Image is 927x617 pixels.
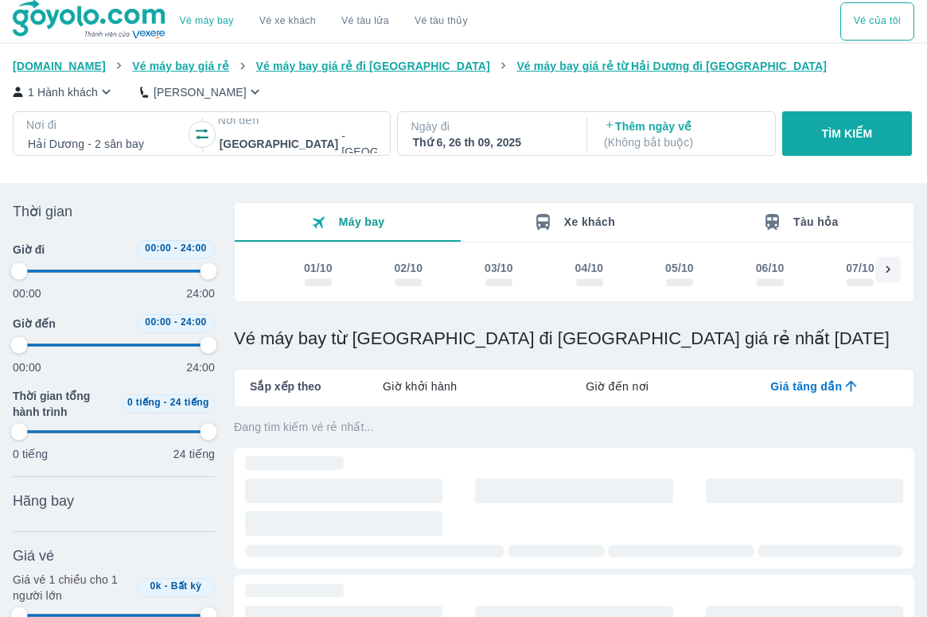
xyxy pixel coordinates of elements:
div: 02/10 [394,260,423,276]
p: ( Không bắt buộc ) [604,134,761,150]
span: Giờ đến [13,316,56,332]
p: Đang tìm kiếm vé rẻ nhất... [234,419,914,435]
span: Giá tăng dần [770,378,842,394]
span: 00:00 [145,243,171,254]
button: Vé của tôi [840,2,914,41]
div: scrollable day and price [273,257,875,292]
p: 24:00 [186,359,215,375]
div: 04/10 [575,260,604,276]
p: 24:00 [186,285,215,301]
span: Sắp xếp theo [250,378,321,394]
span: Bất kỳ [171,580,202,592]
p: [PERSON_NAME] [154,84,247,100]
span: - [164,397,167,408]
a: Vé tàu lửa [329,2,402,41]
span: 24:00 [181,316,207,328]
span: Thời gian tổng hành trình [13,388,115,420]
div: choose transportation mode [840,2,914,41]
p: Ngày đi [411,118,571,134]
span: Hãng bay [13,491,74,510]
a: Vé máy bay [180,15,234,27]
span: Vé máy bay giá rẻ đi [GEOGRAPHIC_DATA] [256,60,490,72]
span: - [165,580,168,592]
button: [PERSON_NAME] [140,83,263,100]
span: 0k [150,580,162,592]
p: Giá vé 1 chiều cho 1 người lớn [13,572,130,603]
p: - [GEOGRAPHIC_DATA] [341,128,459,160]
span: 24 tiếng [170,397,209,408]
span: Máy bay [339,215,385,228]
button: Vé tàu thủy [402,2,481,41]
span: Giờ đi [13,242,45,258]
span: Thời gian [13,202,72,221]
span: Giờ khởi hành [383,378,457,394]
div: 07/10 [846,260,874,276]
span: Giá vé [13,546,54,565]
span: 24:00 [181,243,207,254]
nav: breadcrumb [13,58,914,74]
span: - [174,243,177,254]
div: lab API tabs example [321,370,913,403]
span: [DOMAIN_NAME] [13,60,106,72]
span: Xe khách [564,215,615,228]
p: 00:00 [13,359,41,375]
p: Thêm ngày về [604,118,761,150]
div: Thứ 6, 26 th 09, 2025 [412,134,569,150]
h1: Vé máy bay từ [GEOGRAPHIC_DATA] đi [GEOGRAPHIC_DATA] giá rẻ nhất [DATE] [234,328,914,350]
span: - [174,316,177,328]
div: 01/10 [304,260,333,276]
p: 00:00 [13,285,41,301]
div: 05/10 [665,260,694,276]
p: 24 tiếng [173,446,215,462]
span: 00:00 [145,316,171,328]
span: 0 tiếng [127,397,161,408]
p: 0 tiếng [13,446,48,462]
div: 03/10 [485,260,513,276]
span: Tàu hỏa [793,215,839,228]
span: Giờ đến nơi [586,378,649,394]
p: Nơi đến [218,112,378,128]
p: 1 Hành khách [28,84,98,100]
span: Vé máy bay giá rẻ từ Hải Dương đi [GEOGRAPHIC_DATA] [516,60,827,72]
button: 1 Hành khách [13,83,115,100]
div: choose transportation mode [167,2,481,41]
p: Nơi đi [26,117,186,133]
div: 06/10 [756,260,785,276]
a: Vé xe khách [259,15,316,27]
span: Vé máy bay giá rẻ [132,60,229,72]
